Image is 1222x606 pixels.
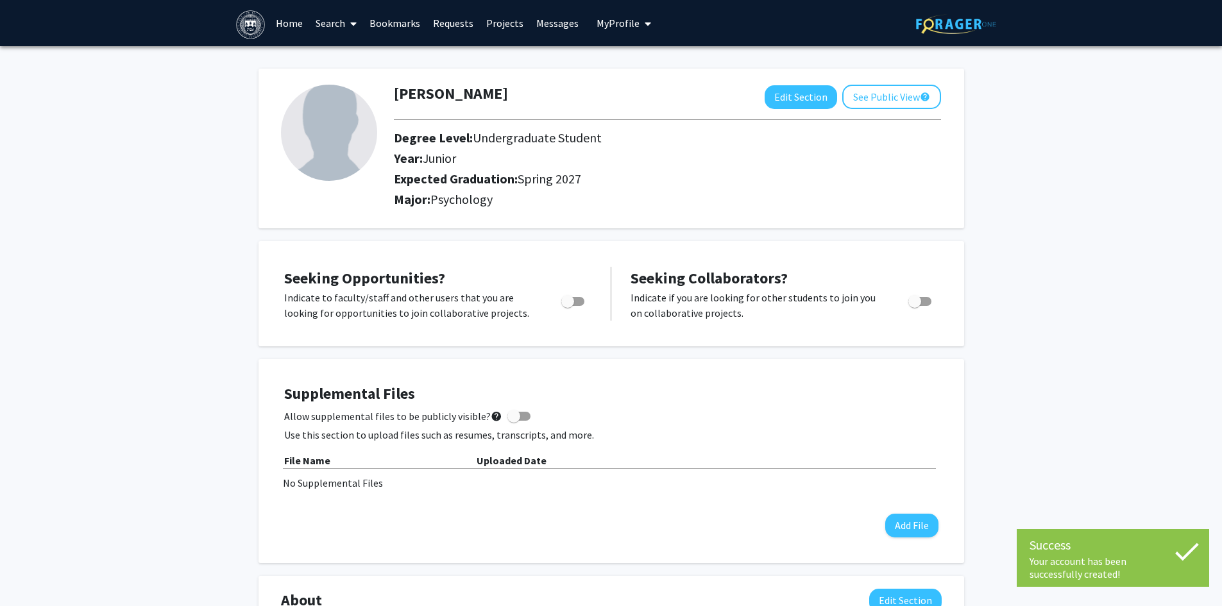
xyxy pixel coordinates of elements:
div: Your account has been successfully created! [1030,555,1196,580]
button: See Public View [842,85,941,109]
span: Allow supplemental files to be publicly visible? [284,408,502,424]
span: Seeking Opportunities? [284,268,445,288]
a: Bookmarks [363,1,427,46]
h2: Year: [394,151,890,166]
h2: Expected Graduation: [394,171,890,187]
span: Psychology [430,191,493,207]
button: Add File [885,514,938,537]
div: No Supplemental Files [283,475,940,491]
h1: [PERSON_NAME] [394,85,508,103]
p: Indicate to faculty/staff and other users that you are looking for opportunities to join collabor... [284,290,537,321]
mat-icon: help [920,89,930,105]
span: Seeking Collaborators? [631,268,788,288]
iframe: Chat [10,548,55,596]
p: Indicate if you are looking for other students to join you on collaborative projects. [631,290,884,321]
a: Projects [480,1,530,46]
a: Messages [530,1,585,46]
mat-icon: help [491,408,502,424]
img: ForagerOne Logo [916,14,996,34]
span: My Profile [597,17,640,29]
div: Toggle [903,290,938,309]
a: Search [309,1,363,46]
a: Home [269,1,309,46]
h2: Major: [394,192,941,207]
h2: Degree Level: [394,130,890,146]
span: Undergraduate Student [473,130,602,146]
span: Junior [423,150,456,166]
button: Edit Section [765,85,837,109]
h4: Supplemental Files [284,385,938,403]
span: Spring 2027 [518,171,581,187]
a: Requests [427,1,480,46]
img: Profile Picture [281,85,377,181]
img: Brandeis University Logo [236,10,265,39]
b: Uploaded Date [477,454,547,467]
div: Toggle [556,290,591,309]
p: Use this section to upload files such as resumes, transcripts, and more. [284,427,938,442]
b: File Name [284,454,330,467]
div: Success [1030,535,1196,555]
